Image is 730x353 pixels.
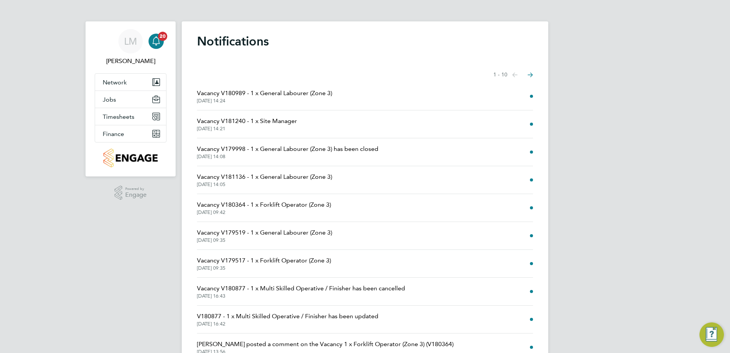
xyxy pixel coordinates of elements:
a: Vacancy V180877 - 1 x Multi Skilled Operative / Finisher has been cancelled[DATE] 16:43 [197,284,405,299]
a: Vacancy V180364 - 1 x Forklift Operator (Zone 3)[DATE] 09:42 [197,200,331,215]
span: Vacancy V180364 - 1 x Forklift Operator (Zone 3) [197,200,331,209]
span: Vacancy V180877 - 1 x Multi Skilled Operative / Finisher has been cancelled [197,284,405,293]
button: Finance [95,125,166,142]
a: V180877 - 1 x Multi Skilled Operative / Finisher has been updated[DATE] 16:42 [197,312,378,327]
nav: Select page of notifications list [493,67,533,83]
button: Network [95,74,166,91]
a: Powered byEngage [115,186,147,200]
span: 1 - 10 [493,71,507,79]
a: Vacancy V181136 - 1 x General Labourer (Zone 3)[DATE] 14:05 [197,172,332,188]
button: Jobs [95,91,166,108]
a: Vacancy V180989 - 1 x General Labourer (Zone 3)[DATE] 14:24 [197,89,332,104]
span: [DATE] 09:35 [197,265,331,271]
a: Go to home page [95,149,166,167]
span: [DATE] 09:35 [197,237,332,243]
span: V180877 - 1 x Multi Skilled Operative / Finisher has been updated [197,312,378,321]
span: Finance [103,130,124,138]
span: [DATE] 14:08 [197,154,378,160]
span: Network [103,79,127,86]
span: 20 [158,32,167,41]
span: [DATE] 14:21 [197,126,297,132]
span: Timesheets [103,113,134,120]
a: Vacancy V179517 - 1 x Forklift Operator (Zone 3)[DATE] 09:35 [197,256,331,271]
span: [DATE] 16:43 [197,293,405,299]
span: Jobs [103,96,116,103]
span: Vacancy V181136 - 1 x General Labourer (Zone 3) [197,172,332,181]
span: [DATE] 16:42 [197,321,378,327]
span: Vacancy V179517 - 1 x Forklift Operator (Zone 3) [197,256,331,265]
a: LM[PERSON_NAME] [95,29,166,66]
nav: Main navigation [86,21,176,176]
a: Vacancy V181240 - 1 x Site Manager[DATE] 14:21 [197,117,297,132]
span: [DATE] 14:05 [197,181,332,188]
span: Vacancy V179519 - 1 x General Labourer (Zone 3) [197,228,332,237]
span: [PERSON_NAME] posted a comment on the Vacancy 1 x Forklift Operator (Zone 3) (V180364) [197,340,454,349]
span: Powered by [125,186,147,192]
a: Vacancy V179998 - 1 x General Labourer (Zone 3) has been closed[DATE] 14:08 [197,144,378,160]
button: Timesheets [95,108,166,125]
a: 20 [149,29,164,53]
h1: Notifications [197,34,533,49]
span: Engage [125,192,147,198]
span: Vacancy V179998 - 1 x General Labourer (Zone 3) has been closed [197,144,378,154]
span: [DATE] 14:24 [197,98,332,104]
span: LM [124,36,137,46]
span: Lauren Morton [95,57,166,66]
span: Vacancy V181240 - 1 x Site Manager [197,117,297,126]
img: countryside-properties-logo-retina.png [103,149,157,167]
span: Vacancy V180989 - 1 x General Labourer (Zone 3) [197,89,332,98]
a: Vacancy V179519 - 1 x General Labourer (Zone 3)[DATE] 09:35 [197,228,332,243]
button: Engage Resource Center [699,322,724,347]
span: [DATE] 09:42 [197,209,331,215]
